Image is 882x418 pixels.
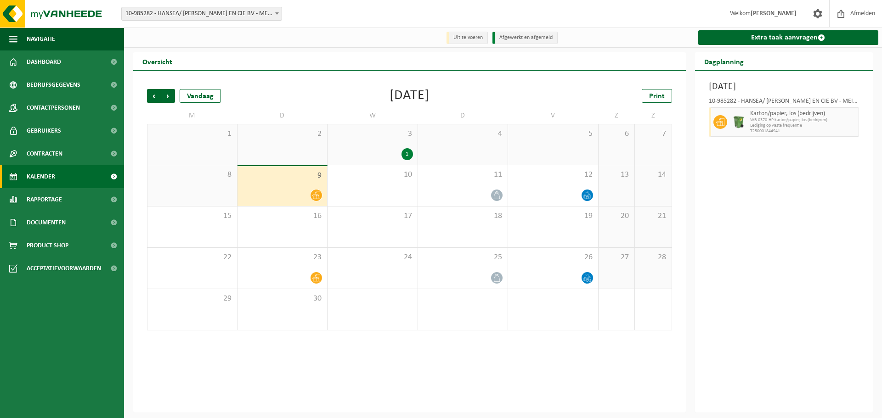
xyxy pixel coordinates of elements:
[152,170,232,180] span: 8
[27,142,62,165] span: Contracten
[27,50,61,73] span: Dashboard
[242,211,323,221] span: 16
[147,89,161,103] span: Vorige
[751,10,797,17] strong: [PERSON_NAME]
[242,171,323,181] span: 9
[390,89,430,103] div: [DATE]
[603,129,630,139] span: 6
[418,107,509,124] td: D
[635,107,672,124] td: Z
[639,129,667,139] span: 7
[180,89,221,103] div: Vandaag
[27,96,80,119] span: Contactpersonen
[639,211,667,221] span: 21
[27,211,66,234] span: Documenten
[401,148,413,160] div: 1
[161,89,175,103] span: Volgende
[603,252,630,262] span: 27
[27,165,55,188] span: Kalender
[332,252,413,262] span: 24
[27,234,68,257] span: Product Shop
[332,129,413,139] span: 3
[242,294,323,304] span: 30
[750,128,857,134] span: T250001844941
[27,28,55,50] span: Navigatie
[328,107,418,124] td: W
[750,117,857,123] span: WB-0370-HP karton/papier, los (bedrijven)
[27,73,80,96] span: Bedrijfsgegevens
[27,257,101,280] span: Acceptatievoorwaarden
[122,7,282,20] span: 10-985282 - HANSEA/ A. DE VOEGHT EN CIE BV - MEISE - WOLVERTEM
[152,294,232,304] span: 29
[27,188,62,211] span: Rapportage
[639,252,667,262] span: 28
[698,30,879,45] a: Extra taak aanvragen
[447,32,488,44] li: Uit te voeren
[423,170,503,180] span: 11
[599,107,635,124] td: Z
[27,119,61,142] span: Gebruikers
[152,252,232,262] span: 22
[709,98,859,107] div: 10-985282 - HANSEA/ [PERSON_NAME] EN CIE BV - MEISE - WOLVERTEM
[639,170,667,180] span: 14
[750,123,857,128] span: Lediging op vaste frequentie
[513,252,594,262] span: 26
[513,170,594,180] span: 12
[332,170,413,180] span: 10
[513,211,594,221] span: 19
[732,115,746,129] img: WB-0370-HPE-GN-50
[242,129,323,139] span: 2
[423,252,503,262] span: 25
[513,129,594,139] span: 5
[242,252,323,262] span: 23
[603,211,630,221] span: 20
[492,32,558,44] li: Afgewerkt en afgemeld
[603,170,630,180] span: 13
[649,93,665,100] span: Print
[147,107,237,124] td: M
[237,107,328,124] td: D
[423,211,503,221] span: 18
[121,7,282,21] span: 10-985282 - HANSEA/ A. DE VOEGHT EN CIE BV - MEISE - WOLVERTEM
[152,211,232,221] span: 15
[709,80,859,94] h3: [DATE]
[750,110,857,117] span: Karton/papier, los (bedrijven)
[642,89,672,103] a: Print
[508,107,599,124] td: V
[152,129,232,139] span: 1
[695,52,753,70] h2: Dagplanning
[133,52,181,70] h2: Overzicht
[332,211,413,221] span: 17
[423,129,503,139] span: 4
